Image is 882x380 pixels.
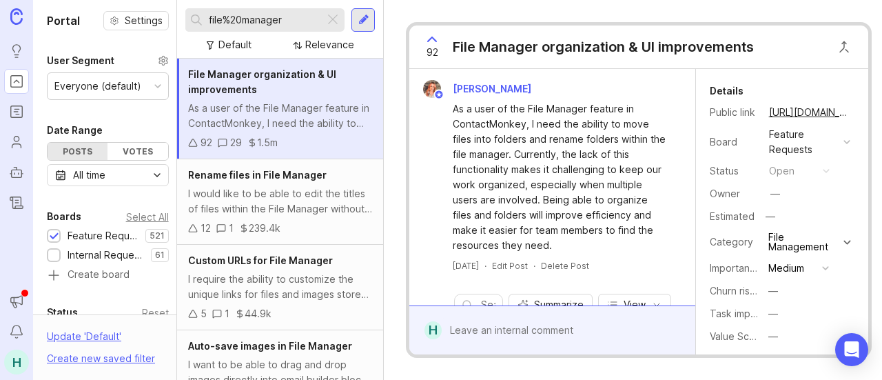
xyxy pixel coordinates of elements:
[710,105,758,120] div: Public link
[769,127,838,157] div: Feature Requests
[710,308,765,319] label: Task impact
[218,37,252,52] div: Default
[4,69,29,94] a: Portal
[229,221,234,236] div: 1
[47,351,155,366] div: Create new saved filter
[835,333,868,366] div: Open Intercom Messenger
[710,163,758,179] div: Status
[73,168,105,183] div: All time
[305,37,354,52] div: Relevance
[188,272,372,302] div: I require the ability to customize the unique links for files and images stored in the file manag...
[209,12,319,28] input: Search...
[188,340,352,352] span: Auto-save images in File Manager
[150,230,165,241] p: 521
[453,37,754,57] div: File Manager organization & UI improvements
[4,319,29,344] button: Notifications
[534,298,584,312] span: Summarize
[126,213,169,221] div: Select All
[249,221,280,236] div: 239.4k
[4,99,29,124] a: Roadmaps
[142,309,169,317] div: Reset
[188,68,336,95] span: File Manager organization & UI improvements
[710,186,758,201] div: Owner
[107,143,167,160] div: Votes
[47,122,103,139] div: Date Range
[419,80,446,98] img: Bronwen W
[155,250,165,261] p: 61
[624,298,646,312] span: View
[177,245,383,330] a: Custom URLs for File ManagerI require the ability to customize the unique links for files and ima...
[453,260,479,272] a: [DATE]
[768,261,804,276] div: Medium
[47,52,114,69] div: User Segment
[10,8,23,24] img: Canny Home
[533,260,535,272] div: ·
[710,234,758,250] div: Category
[710,262,761,274] label: Importance
[48,143,107,160] div: Posts
[453,101,667,253] div: As a user of the File Manager feature in ContactMonkey, I need the ability to move files into fol...
[427,45,438,60] span: 92
[710,134,758,150] div: Board
[177,159,383,245] a: Rename files in File ManagerI would like to be able to edit the titles of files within the File M...
[769,163,794,179] div: open
[4,289,29,314] button: Announcements
[415,80,542,98] a: Bronwen W[PERSON_NAME]
[103,11,169,30] button: Settings
[453,83,531,94] span: [PERSON_NAME]
[188,186,372,217] div: I would like to be able to edit the titles of files within the File Manager without needing to de...
[4,190,29,215] a: Changelog
[4,130,29,154] a: Users
[765,103,854,121] a: [URL][DOMAIN_NAME]
[424,321,441,339] div: H
[770,186,780,201] div: —
[245,306,271,321] div: 44.9k
[47,329,121,351] div: Update ' Default '
[201,306,207,321] div: 5
[225,306,229,321] div: 1
[47,208,81,225] div: Boards
[188,169,327,181] span: Rename files in File Manager
[830,33,858,61] button: Close button
[177,59,383,159] a: File Manager organization & UI improvementsAs a user of the File Manager feature in ContactMonkey...
[434,90,444,100] img: member badge
[47,12,80,29] h1: Portal
[54,79,141,94] div: Everyone (default)
[484,260,486,272] div: ·
[47,304,78,321] div: Status
[710,83,743,99] div: Details
[68,228,139,243] div: Feature Requests
[710,285,761,297] label: Churn risk?
[710,212,755,221] div: Estimated
[4,39,29,63] a: Ideas
[125,14,163,28] span: Settings
[68,248,144,263] div: Internal Requests
[598,294,671,316] button: View
[4,350,29,374] button: H
[230,135,242,150] div: 29
[768,232,840,252] div: File Management
[257,135,278,150] div: 1.5m
[492,260,528,272] div: Edit Post
[47,270,169,282] a: Create board
[768,306,778,321] div: —
[481,297,495,312] input: Search activity...
[201,221,211,236] div: 12
[146,170,168,181] svg: toggle icon
[541,260,589,272] div: Delete Post
[509,294,593,316] button: Summarize
[761,208,779,226] div: —
[768,283,778,299] div: —
[768,329,778,344] div: —
[710,330,763,342] label: Value Scale
[188,101,372,131] div: As a user of the File Manager feature in ContactMonkey, I need the ability to move files into fol...
[188,254,333,266] span: Custom URLs for File Manager
[4,160,29,185] a: Autopilot
[201,135,212,150] div: 92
